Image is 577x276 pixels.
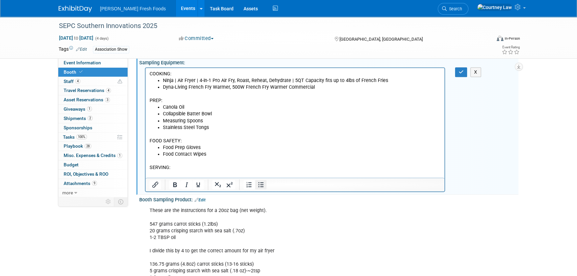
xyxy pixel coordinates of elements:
span: 28 [85,144,91,149]
div: Booth Sampling Product: [139,195,518,203]
a: more [58,188,128,197]
span: 100% [76,134,87,139]
a: Giveaways1 [58,105,128,114]
span: to [73,35,79,41]
a: Attachments9 [58,179,128,188]
img: Format-Inperson.png [497,36,503,41]
button: Insert/edit link [150,180,161,189]
a: Sponsorships [58,123,128,132]
div: SEPC Southern Innovations 2025 [57,20,481,32]
td: Toggle Event Tabs [114,197,128,206]
span: Attachments [64,181,97,186]
span: Staff [64,79,80,84]
div: Association Show [93,46,129,53]
span: Travel Reservations [64,88,111,93]
a: Booth [58,68,128,77]
span: ROI, Objectives & ROO [64,171,108,177]
a: Event Information [58,58,128,67]
a: Search [438,3,468,15]
a: ROI, Objectives & ROO [58,170,128,179]
span: 4 [106,88,111,93]
span: Search [447,6,462,11]
span: Shipments [64,116,93,121]
span: 1 [87,106,92,111]
span: Asset Reservations [64,97,110,102]
button: Committed [177,35,216,42]
div: Sampling Equipment: [139,58,518,66]
span: [GEOGRAPHIC_DATA], [GEOGRAPHIC_DATA] [339,37,422,42]
span: 4 [75,79,80,84]
img: ExhibitDay [59,6,92,12]
span: Budget [64,162,79,167]
span: 1 [117,153,122,158]
a: Playbook28 [58,142,128,151]
span: Misc. Expenses & Credits [64,153,122,158]
span: Sponsorships [64,125,92,130]
span: Potential Scheduling Conflict -- at least one attendee is tagged in another overlapping event. [118,79,122,85]
span: Giveaways [64,106,92,112]
img: Courtney Law [477,4,512,11]
a: Asset Reservations3 [58,95,128,104]
button: Italic [181,180,192,189]
span: 3 [105,97,110,102]
div: Event Rating [502,46,520,49]
td: Personalize Event Tab Strip [103,197,114,206]
a: Misc. Expenses & Credits1 [58,151,128,160]
span: Booth [64,69,84,75]
button: Superscript [224,180,235,189]
button: Subscript [212,180,224,189]
button: X [470,67,481,77]
span: 9 [92,181,97,186]
a: Shipments2 [58,114,128,123]
a: Tasks100% [58,133,128,142]
span: Playbook [64,143,91,149]
span: [DATE] [DATE] [59,35,94,41]
td: Tags [59,46,87,53]
div: In-Person [504,36,520,41]
span: 2 [88,116,93,121]
a: Staff4 [58,77,128,86]
span: Event Information [64,60,101,65]
a: Budget [58,160,128,169]
span: [PERSON_NAME] Fresh Foods [100,6,166,11]
span: Tasks [63,134,87,140]
button: Bold [169,180,181,189]
i: Booth reservation complete [79,70,83,74]
div: Event Format [451,35,520,45]
button: Numbered list [244,180,255,189]
a: Travel Reservations4 [58,86,128,95]
button: Underline [193,180,204,189]
button: Bullet list [255,180,267,189]
span: (4 days) [95,36,109,41]
a: Edit [195,198,206,202]
a: Edit [76,47,87,52]
span: more [62,190,73,195]
iframe: Rich Text Area [146,68,444,178]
